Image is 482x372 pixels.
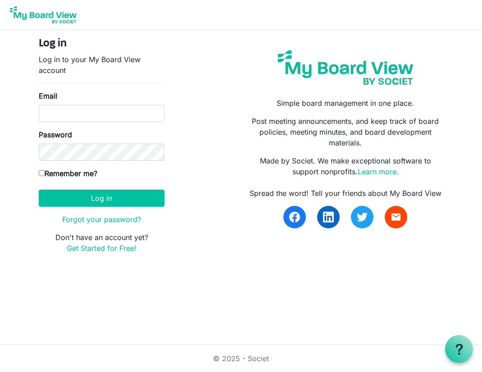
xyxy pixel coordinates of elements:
img: linkedin.svg [323,212,334,222]
h4: Log in [39,37,164,50]
a: Get Started for Free! [67,244,136,253]
button: Log in [39,190,164,207]
label: Remember me? [39,168,97,179]
div: Spread the word! Tell your friends about My Board View [248,188,443,199]
a: © 2025 - Societ [213,354,269,363]
img: twitter.svg [357,212,368,222]
p: Simple board management in one place. [248,98,443,109]
img: My Board View Logo [7,4,79,26]
img: my-board-view-societ.svg [272,45,419,91]
p: Log in to your My Board View account [39,54,164,76]
img: facebook.svg [289,212,300,222]
a: Learn more. [358,167,399,176]
p: Don't have an account yet? [39,232,164,254]
a: Forgot your password? [62,215,141,224]
label: Password [39,129,72,140]
input: Remember me? [39,170,45,176]
p: Made by Societ. We make exceptional software to support nonprofits. [248,155,443,177]
label: Email [39,91,57,101]
span: email [391,212,401,222]
p: Post meeting announcements, and keep track of board policies, meeting minutes, and board developm... [248,116,443,148]
a: email [385,206,407,228]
